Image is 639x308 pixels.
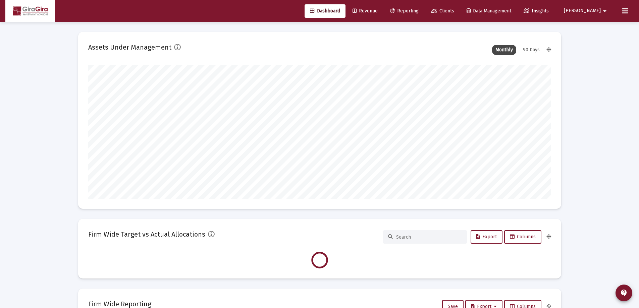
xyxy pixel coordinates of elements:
[396,234,462,240] input: Search
[524,8,549,14] span: Insights
[467,8,511,14] span: Data Management
[431,8,454,14] span: Clients
[504,230,541,244] button: Columns
[518,4,554,18] a: Insights
[601,4,609,18] mat-icon: arrow_drop_down
[305,4,345,18] a: Dashboard
[520,45,543,55] div: 90 Days
[476,234,497,240] span: Export
[492,45,516,55] div: Monthly
[88,229,205,240] h2: Firm Wide Target vs Actual Allocations
[353,8,378,14] span: Revenue
[426,4,460,18] a: Clients
[620,289,628,297] mat-icon: contact_support
[564,8,601,14] span: [PERSON_NAME]
[510,234,536,240] span: Columns
[461,4,517,18] a: Data Management
[556,4,617,17] button: [PERSON_NAME]
[88,42,171,53] h2: Assets Under Management
[347,4,383,18] a: Revenue
[10,4,50,18] img: Dashboard
[471,230,502,244] button: Export
[385,4,424,18] a: Reporting
[390,8,419,14] span: Reporting
[310,8,340,14] span: Dashboard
